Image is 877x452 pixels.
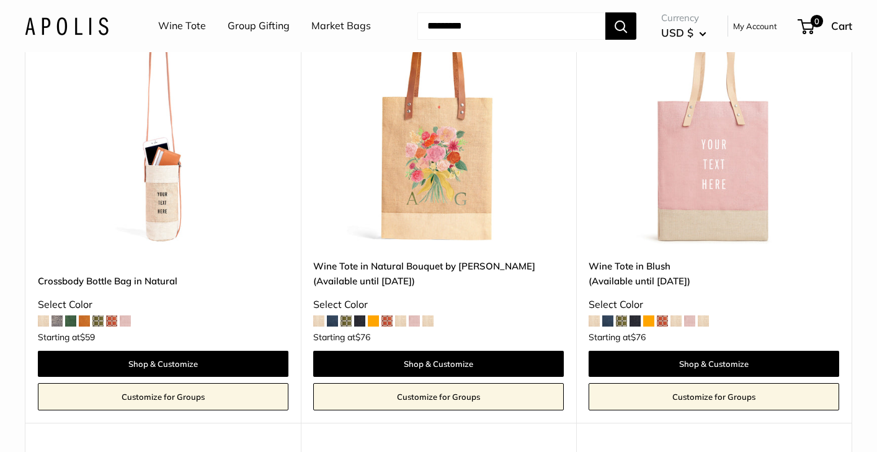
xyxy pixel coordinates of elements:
[631,332,646,343] span: $76
[589,296,839,314] div: Select Color
[38,296,288,314] div: Select Color
[313,259,564,288] a: Wine Tote in Natural Bouquet by [PERSON_NAME](Available until [DATE])
[158,17,206,35] a: Wine Tote
[10,405,133,442] iframe: Sign Up via Text for Offers
[25,17,109,35] img: Apolis
[733,19,777,34] a: My Account
[313,383,564,410] a: Customize for Groups
[38,274,288,288] a: Crossbody Bottle Bag in Natural
[228,17,290,35] a: Group Gifting
[355,332,370,343] span: $76
[589,383,839,410] a: Customize for Groups
[38,333,95,341] span: Starting at
[811,15,823,27] span: 0
[661,9,706,27] span: Currency
[38,383,288,410] a: Customize for Groups
[605,12,636,40] button: Search
[661,26,693,39] span: USD $
[799,16,852,36] a: 0 Cart
[831,19,852,32] span: Cart
[38,351,288,377] a: Shop & Customize
[313,296,564,314] div: Select Color
[589,259,839,288] a: Wine Tote in Blush(Available until [DATE])
[661,23,706,43] button: USD $
[80,332,95,343] span: $59
[417,12,605,40] input: Search...
[311,17,371,35] a: Market Bags
[589,351,839,377] a: Shop & Customize
[313,351,564,377] a: Shop & Customize
[589,333,646,341] span: Starting at
[313,333,370,341] span: Starting at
